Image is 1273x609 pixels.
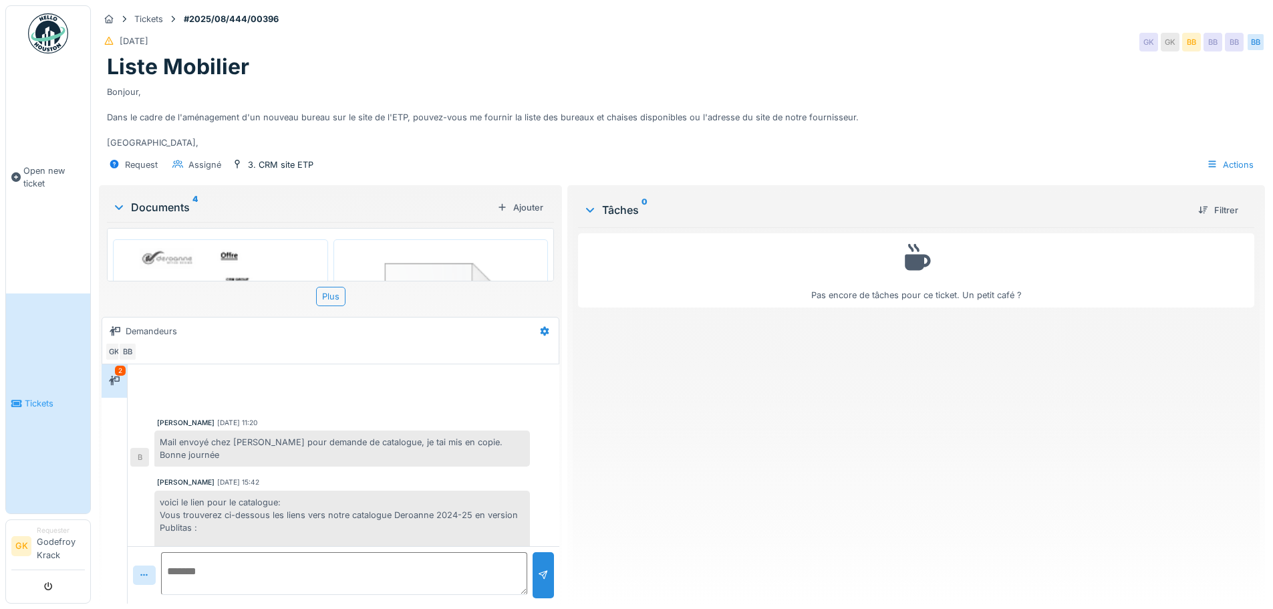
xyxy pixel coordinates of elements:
img: 84750757-fdcc6f00-afbb-11ea-908a-1074b026b06b.png [337,243,545,442]
li: Godefroy Krack [37,525,85,567]
li: GK [11,536,31,556]
div: Mail envoyé chez [PERSON_NAME] pour demande de catalogue, je tai mis en copie. Bonne journée [154,431,530,467]
div: BB [118,342,137,361]
div: [PERSON_NAME] [157,418,215,428]
div: 2 [115,366,126,376]
div: GK [1139,33,1158,51]
div: BB [1204,33,1222,51]
div: Requester [37,525,85,535]
strong: #2025/08/444/00396 [178,13,284,25]
a: GK RequesterGodefroy Krack [11,525,85,570]
div: [DATE] 15:42 [217,477,259,487]
sup: 0 [642,202,648,218]
div: GK [105,342,124,361]
div: [DATE] [120,35,148,47]
div: Plus [316,287,345,306]
span: Open new ticket [23,164,85,190]
div: B [130,448,149,467]
div: BB [1246,33,1265,51]
div: Ajouter [492,199,549,217]
a: Tickets [6,293,90,513]
div: Request [125,158,158,171]
div: [DATE] 11:20 [217,418,257,428]
sup: 4 [192,199,198,215]
div: [PERSON_NAME] [157,477,215,487]
div: Assigné [188,158,221,171]
div: Filtrer [1193,201,1244,219]
div: Tâches [583,202,1187,218]
div: BB [1225,33,1244,51]
div: 3. CRM site ETP [248,158,313,171]
img: 3eyl0fssnjioqamitj9eqshk1f4h [116,243,325,537]
img: Badge_color-CXgf-gQk.svg [28,13,68,53]
span: Tickets [25,397,85,410]
a: Open new ticket [6,61,90,293]
div: Tickets [134,13,163,25]
div: GK [1161,33,1179,51]
h1: Liste Mobilier [107,54,249,80]
div: Actions [1201,155,1260,174]
div: Pas encore de tâches pour ce ticket. Un petit café ? [587,239,1246,301]
div: Documents [112,199,492,215]
div: Bonjour, Dans le cadre de l'aménagement d'un nouveau bureau sur le site de l'ETP, pouvez-vous me ... [107,80,1257,150]
div: Demandeurs [126,325,177,338]
div: BB [1182,33,1201,51]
